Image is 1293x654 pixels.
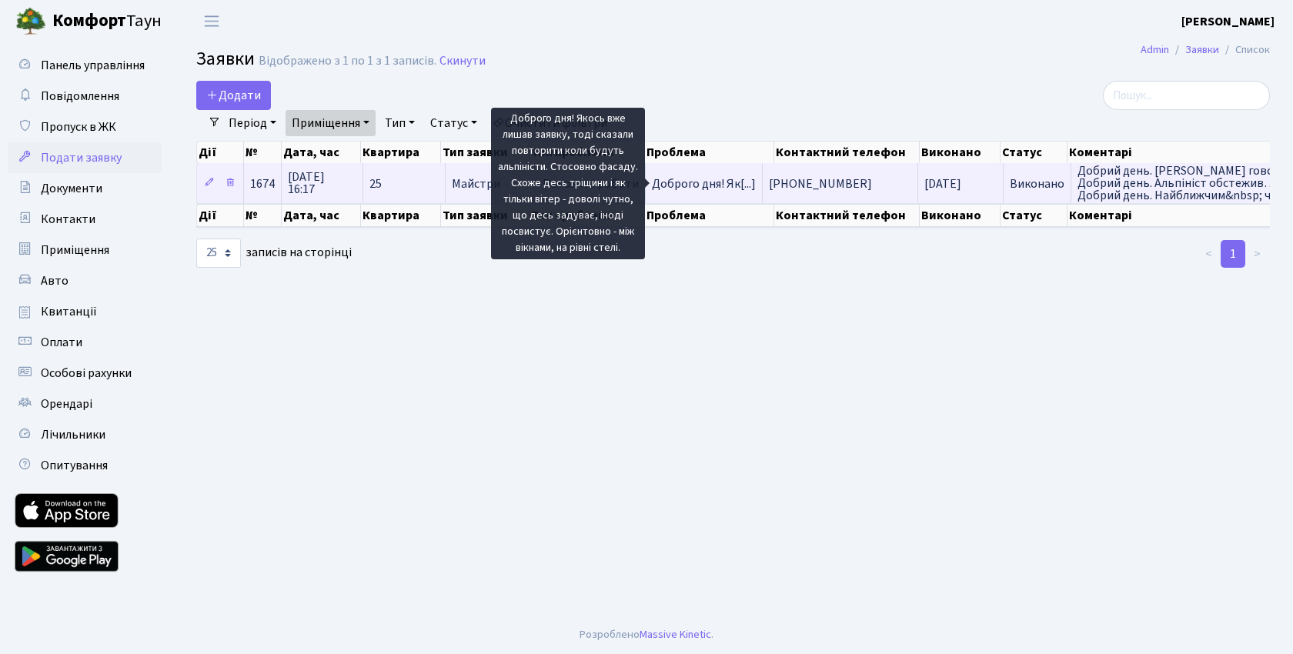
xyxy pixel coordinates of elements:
[197,142,244,163] th: Дії
[41,303,97,320] span: Квитанції
[8,389,162,419] a: Орендарі
[41,365,132,382] span: Особові рахунки
[197,204,244,227] th: Дії
[41,426,105,443] span: Лічильники
[920,204,1001,227] th: Виконано
[424,110,483,136] a: Статус
[244,142,282,163] th: №
[222,110,282,136] a: Період
[652,175,756,192] span: Доброго дня! Як[...]
[361,142,440,163] th: Квартира
[41,395,92,412] span: Орендарі
[288,171,356,195] span: [DATE] 16:17
[41,457,108,474] span: Опитування
[41,211,95,228] span: Контакти
[1219,42,1270,58] li: Список
[8,419,162,450] a: Лічильники
[244,204,282,227] th: №
[1181,12,1275,31] a: [PERSON_NAME]
[1001,142,1067,163] th: Статус
[41,272,68,289] span: Авто
[491,108,645,259] div: Доброго дня! Якось вже лишав заявку, тоді сказали повторити коли будуть альпіністи. Стосовно фаса...
[250,175,275,192] span: 1674
[441,204,530,227] th: Тип заявки
[1185,42,1219,58] a: Заявки
[41,57,145,74] span: Панель управління
[8,81,162,112] a: Повідомлення
[774,142,920,163] th: Контактний телефон
[41,334,82,351] span: Оплати
[41,118,116,135] span: Пропуск в ЖК
[8,358,162,389] a: Особові рахунки
[1141,42,1169,58] a: Admin
[8,204,162,235] a: Контакти
[8,450,162,481] a: Опитування
[1118,34,1293,66] nav: breadcrumb
[640,626,711,642] a: Massive Kinetic
[196,239,241,268] select: записів на сторінці
[1001,204,1067,227] th: Статус
[286,110,376,136] a: Приміщення
[369,178,439,190] span: 25
[645,204,774,227] th: Проблема
[8,142,162,173] a: Подати заявку
[920,142,1001,163] th: Виконано
[282,142,362,163] th: Дата, час
[439,54,486,68] a: Скинути
[52,8,162,35] span: Таун
[41,149,122,166] span: Подати заявку
[1181,13,1275,30] b: [PERSON_NAME]
[361,204,440,227] th: Квартира
[41,180,102,197] span: Документи
[924,175,961,192] span: [DATE]
[192,8,231,34] button: Переключити навігацію
[379,110,421,136] a: Тип
[15,6,46,37] img: logo.png
[774,204,920,227] th: Контактний телефон
[8,235,162,265] a: Приміщення
[259,54,436,68] div: Відображено з 1 по 1 з 1 записів.
[41,242,109,259] span: Приміщення
[452,178,530,190] span: Майстри
[1103,81,1270,110] input: Пошук...
[1221,240,1245,268] a: 1
[8,327,162,358] a: Оплати
[8,265,162,296] a: Авто
[52,8,126,33] b: Комфорт
[196,81,271,110] a: Додати
[282,204,362,227] th: Дата, час
[580,626,713,643] div: Розроблено .
[41,88,119,105] span: Повідомлення
[1010,175,1064,192] span: Виконано
[769,178,911,190] span: [PHONE_NUMBER]
[8,50,162,81] a: Панель управління
[8,296,162,327] a: Квитанції
[8,173,162,204] a: Документи
[196,239,352,268] label: записів на сторінці
[196,45,255,72] span: Заявки
[645,142,774,163] th: Проблема
[8,112,162,142] a: Пропуск в ЖК
[441,142,530,163] th: Тип заявки
[206,87,261,104] span: Додати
